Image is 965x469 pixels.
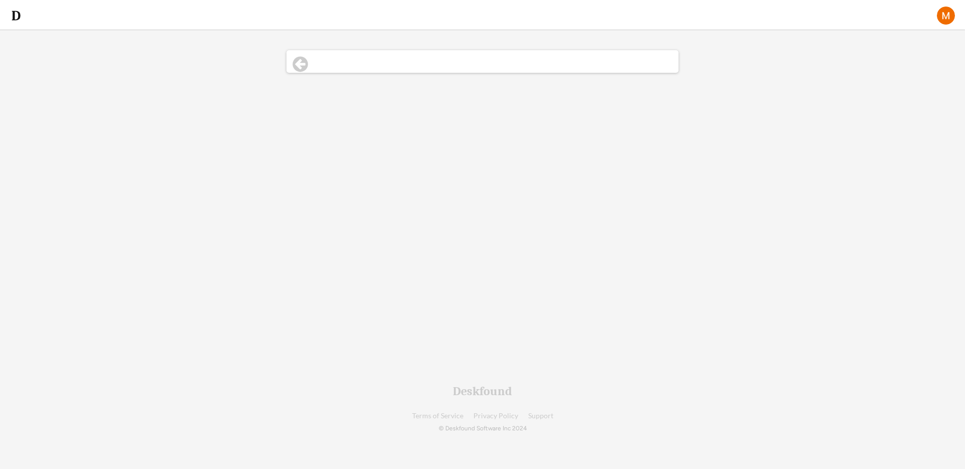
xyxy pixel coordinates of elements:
[937,7,955,25] img: ACg8ocJERqPq2-bWUHftfwiy4xCrRqpJF0xoJbWZaBgxfkT6-5z5Ig=s96-c
[528,412,553,420] a: Support
[473,412,518,420] a: Privacy Policy
[412,412,463,420] a: Terms of Service
[10,10,22,22] img: d-whitebg.png
[453,385,512,397] div: Deskfound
